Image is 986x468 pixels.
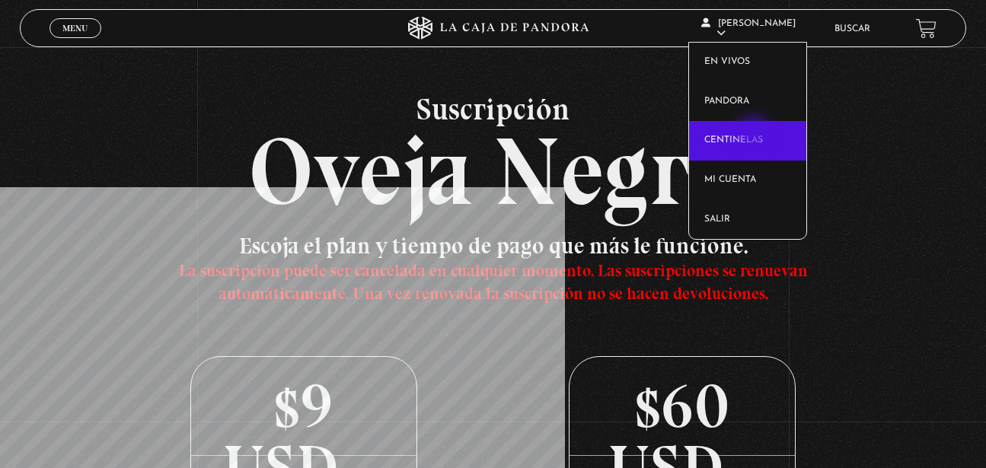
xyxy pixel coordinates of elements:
[20,94,966,219] h2: Oveja Negra
[570,357,795,456] p: $60 USD
[20,94,966,124] span: Suscripción
[179,260,808,304] span: La suscripción puede ser cancelada en cualquier momento. Las suscripciones se renuevan automática...
[57,37,93,47] span: Cerrar
[689,161,806,200] a: Mi cuenta
[689,82,806,122] a: Pandora
[689,200,806,240] a: Salir
[62,24,88,33] span: Menu
[689,121,806,161] a: Centinelas
[916,18,937,39] a: View your shopping cart
[689,43,806,82] a: En vivos
[701,19,796,38] span: [PERSON_NAME]
[834,24,870,33] a: Buscar
[191,357,416,456] p: $9 USD
[114,234,872,303] h3: Escoja el plan y tiempo de pago que más le funcione.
